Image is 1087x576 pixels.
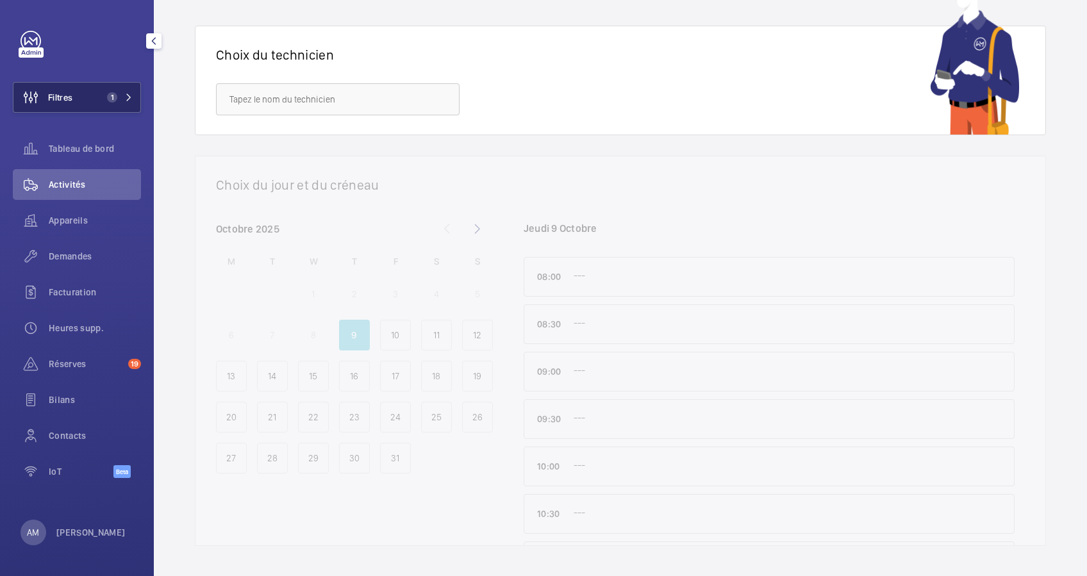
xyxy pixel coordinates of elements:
[49,142,141,155] span: Tableau de bord
[128,359,141,369] span: 19
[27,526,39,539] p: AM
[107,92,117,103] span: 1
[49,214,141,227] span: Appareils
[48,91,72,104] span: Filtres
[49,465,113,478] span: IoT
[216,83,460,115] input: Tapez le nom du technicien
[49,358,123,370] span: Réserves
[216,47,334,63] h1: Choix du technicien
[13,82,141,113] button: Filtres1
[49,429,141,442] span: Contacts
[56,526,126,539] p: [PERSON_NAME]
[49,286,141,299] span: Facturation
[113,465,131,478] span: Beta
[49,178,141,191] span: Activités
[49,250,141,263] span: Demandes
[49,393,141,406] span: Bilans
[49,322,141,334] span: Heures supp.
